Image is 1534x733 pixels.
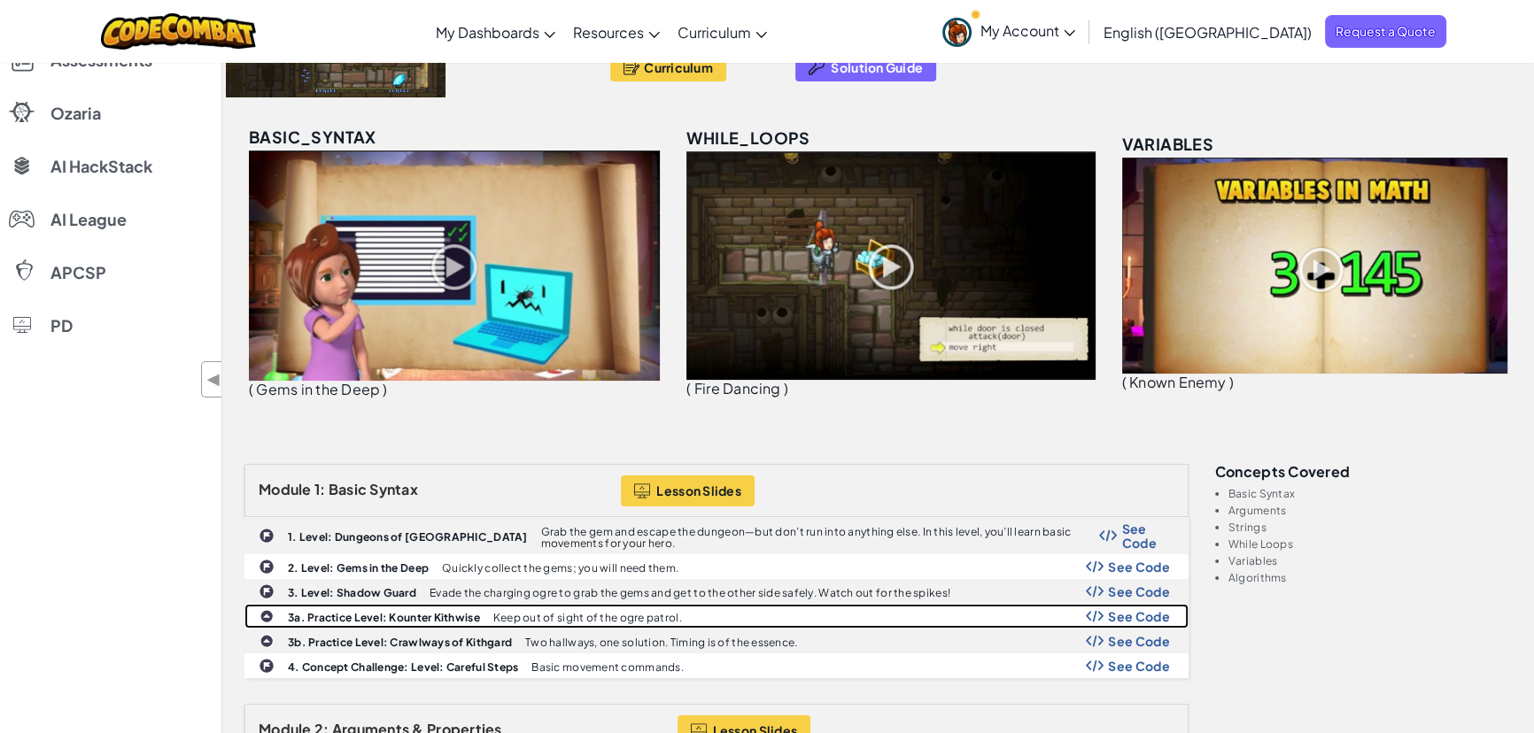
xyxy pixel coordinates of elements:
[1108,659,1170,673] span: See Code
[259,658,275,674] img: IconChallengeLevel.svg
[249,127,376,147] span: basic_syntax
[656,483,741,498] span: Lesson Slides
[288,530,528,544] b: 1. Level: Dungeons of [GEOGRAPHIC_DATA]
[249,150,660,381] img: basic_syntax_unlocked.png
[1122,158,1507,374] img: variables_unlocked.png
[686,151,1095,380] img: while_loops_unlocked.png
[1086,660,1104,672] img: Show Code Logo
[980,21,1075,40] span: My Account
[206,366,221,392] span: ◀
[288,561,429,575] b: 2. Level: Gems in the Deep
[1228,488,1512,499] li: Basic Syntax
[1086,610,1104,622] img: Show Code Logo
[288,586,416,599] b: 3. Level: Shadow Guard
[942,18,972,47] img: avatar
[573,23,644,42] span: Resources
[1108,559,1170,574] span: See Code
[610,52,726,81] button: Curriculum
[1086,585,1104,598] img: Show Code Logo
[244,517,1189,554] a: 1. Level: Dungeons of [GEOGRAPHIC_DATA] Grab the gem and escape the dungeon—but don’t run into an...
[50,158,152,174] span: AI HackStack
[1086,635,1104,647] img: Show Code Logo
[694,379,781,397] span: Fire Dancing
[1122,134,1214,154] span: variables
[934,4,1084,59] a: My Account
[249,380,253,398] span: (
[101,13,256,50] img: CodeCombat logo
[288,660,518,674] b: 4. Concept Challenge: Level: Careful Steps
[260,634,274,648] img: IconPracticeLevel.svg
[259,583,275,599] img: IconChallengeLevel.svg
[493,612,682,623] p: Keep out of sight of the ogre patrol.
[1228,555,1512,567] li: Variables
[1108,609,1170,623] span: See Code
[244,653,1189,678] a: 4. Concept Challenge: Level: Careful Steps Basic movement commands. Show Code Logo See Code
[259,480,312,498] span: Module
[525,637,797,648] p: Two hallways, one solution. Timing is of the essence.
[244,629,1189,653] a: 3b. Practice Level: Crawlways of Kithgard Two hallways, one solution. Timing is of the essence. S...
[260,609,274,623] img: IconPracticeLevel.svg
[644,60,713,74] span: Curriculum
[564,8,669,56] a: Resources
[50,105,101,121] span: Ozaria
[1095,8,1321,56] a: English ([GEOGRAPHIC_DATA])
[1129,373,1227,391] span: Known Enemy
[1228,538,1512,550] li: While Loops
[259,528,275,544] img: IconChallengeLevel.svg
[244,604,1189,629] a: 3a. Practice Level: Kounter Kithwise Keep out of sight of the ogre patrol. Show Code Logo See Code
[621,475,755,506] button: Lesson Slides
[1108,584,1170,598] span: See Code
[244,554,1189,579] a: 2. Level: Gems in the Deep Quickly collect the gems; you will need them. Show Code Logo See Code
[531,661,683,673] p: Basic movement commands.
[1229,373,1234,391] span: )
[784,379,788,397] span: )
[669,8,776,56] a: Curriculum
[288,636,512,649] b: 3b. Practice Level: Crawlways of Kithgard
[329,480,418,498] span: Basic Syntax
[50,212,127,228] span: AI League
[795,52,936,81] button: Solution Guide
[288,611,480,624] b: 3a. Practice Level: Kounter Kithwise
[1228,505,1512,516] li: Arguments
[1215,464,1512,479] h3: Concepts covered
[1228,572,1512,583] li: Algorithms
[314,480,326,498] span: 1:
[831,60,923,74] span: Solution Guide
[427,8,564,56] a: My Dashboards
[1228,521,1512,533] li: Strings
[541,526,1100,549] p: Grab the gem and escape the dungeon—but don’t run into anything else. In this level, you’ll learn...
[1121,521,1169,550] span: See Code
[50,52,152,68] span: Assessments
[256,380,380,398] span: Gems in the Deep
[678,23,751,42] span: Curriculum
[383,380,387,398] span: )
[244,579,1189,604] a: 3. Level: Shadow Guard Evade the charging ogre to grab the gems and get to the other side safely....
[1122,373,1127,391] span: (
[259,559,275,575] img: IconChallengeLevel.svg
[1086,560,1104,573] img: Show Code Logo
[1104,23,1312,42] span: English ([GEOGRAPHIC_DATA])
[1099,529,1117,542] img: Show Code Logo
[686,127,810,148] span: while_loops
[442,562,678,574] p: Quickly collect the gems; you will need them.
[1108,634,1170,648] span: See Code
[430,587,950,598] p: Evade the charging ogre to grab the gems and get to the other side safely. Watch out for the spikes!
[436,23,539,42] span: My Dashboards
[1325,15,1446,48] a: Request a Quote
[686,379,691,397] span: (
